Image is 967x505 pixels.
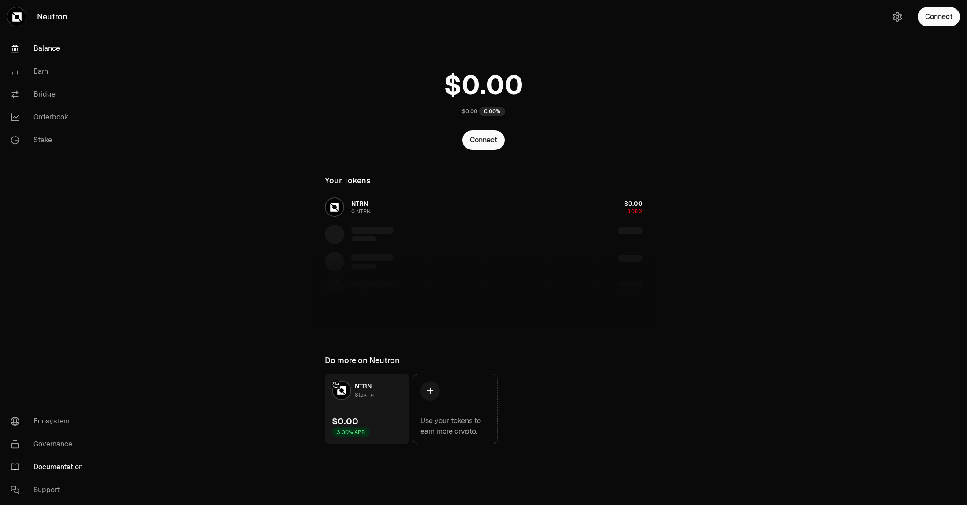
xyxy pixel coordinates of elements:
a: Use your tokens to earn more crypto. [413,374,498,444]
div: Staking [355,390,374,399]
div: 3.00% APR [332,427,370,437]
a: Orderbook [4,106,95,129]
a: Balance [4,37,95,60]
div: Your Tokens [325,175,371,187]
div: 0.00% [479,107,505,116]
a: Documentation [4,456,95,479]
span: NTRN [355,382,372,390]
a: Bridge [4,83,95,106]
a: Support [4,479,95,501]
button: Connect [462,130,505,150]
a: Earn [4,60,95,83]
div: $0.00 [462,108,477,115]
button: Connect [918,7,960,26]
div: Do more on Neutron [325,354,400,367]
a: Governance [4,433,95,456]
img: NTRN Logo [333,382,350,399]
a: Ecosystem [4,410,95,433]
div: $0.00 [332,415,358,427]
a: Stake [4,129,95,152]
div: Use your tokens to earn more crypto. [420,416,490,437]
a: NTRN LogoNTRNStaking$0.003.00% APR [325,374,409,444]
